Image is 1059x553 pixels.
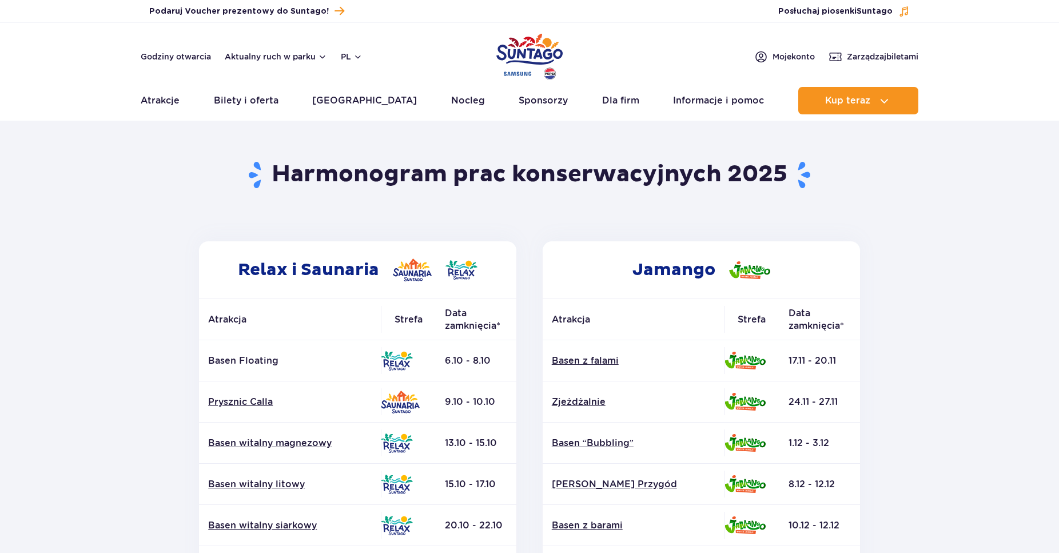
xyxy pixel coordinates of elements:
h1: Harmonogram prac konserwacyjnych 2025 [195,160,865,190]
img: Relax [381,475,413,494]
img: Relax [381,433,413,453]
td: 9.10 - 10.10 [436,381,516,423]
a: Podaruj Voucher prezentowy do Suntago! [149,3,344,19]
a: Sponsorzy [519,87,568,114]
th: Data zamknięcia* [436,299,516,340]
a: Zarządzajbiletami [829,50,918,63]
a: Basen “Bubbling” [552,437,715,449]
img: Relax [445,260,477,280]
th: Strefa [724,299,779,340]
button: pl [341,51,363,62]
img: Jamango [724,434,766,452]
a: Zjeżdżalnie [552,396,715,408]
td: 15.10 - 17.10 [436,464,516,505]
button: Kup teraz [798,87,918,114]
a: Basen z barami [552,519,715,532]
a: Atrakcje [141,87,180,114]
button: Posłuchaj piosenkiSuntago [778,6,910,17]
img: Jamango [724,475,766,493]
span: Posłuchaj piosenki [778,6,893,17]
a: Basen witalny litowy [208,478,372,491]
img: Jamango [724,393,766,411]
img: Relax [381,351,413,371]
img: Saunaria [381,391,420,413]
a: Nocleg [451,87,485,114]
img: Jamango [724,516,766,534]
th: Atrakcja [543,299,724,340]
td: 1.12 - 3.12 [779,423,860,464]
td: 13.10 - 15.10 [436,423,516,464]
a: Godziny otwarcia [141,51,211,62]
td: 10.12 - 12.12 [779,505,860,546]
td: 8.12 - 12.12 [779,464,860,505]
span: Podaruj Voucher prezentowy do Suntago! [149,6,329,17]
span: Zarządzaj biletami [847,51,918,62]
a: [PERSON_NAME] Przygód [552,478,715,491]
img: Relax [381,516,413,535]
a: Informacje i pomoc [673,87,764,114]
td: 17.11 - 20.11 [779,340,860,381]
th: Atrakcja [199,299,381,340]
a: Dla firm [602,87,639,114]
td: 20.10 - 22.10 [436,505,516,546]
td: 6.10 - 8.10 [436,340,516,381]
a: [GEOGRAPHIC_DATA] [312,87,417,114]
img: Saunaria [393,258,432,281]
button: Aktualny ruch w parku [225,52,327,61]
a: Basen z falami [552,355,715,367]
a: Bilety i oferta [214,87,278,114]
img: Jamango [724,352,766,369]
th: Data zamknięcia* [779,299,860,340]
a: Basen witalny siarkowy [208,519,372,532]
a: Park of Poland [496,29,563,81]
h2: Jamango [543,241,860,299]
a: Prysznic Calla [208,396,372,408]
span: Suntago [857,7,893,15]
th: Strefa [381,299,436,340]
p: Basen Floating [208,355,372,367]
span: Moje konto [773,51,815,62]
span: Kup teraz [825,96,870,106]
h2: Relax i Saunaria [199,241,516,299]
td: 24.11 - 27.11 [779,381,860,423]
img: Jamango [729,261,770,279]
a: Mojekonto [754,50,815,63]
a: Basen witalny magnezowy [208,437,372,449]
